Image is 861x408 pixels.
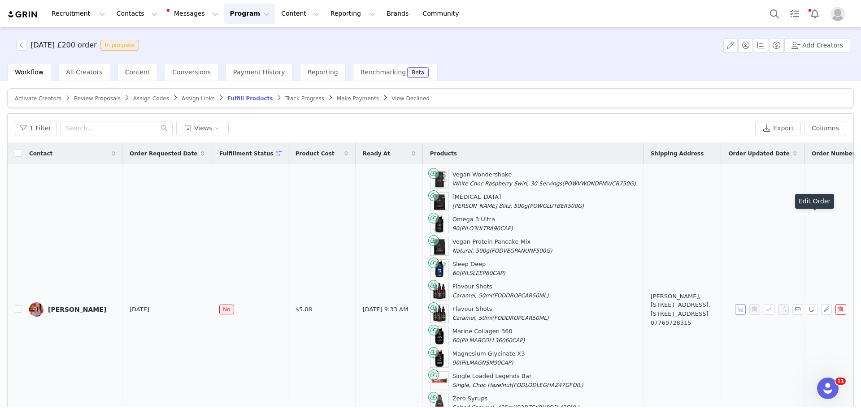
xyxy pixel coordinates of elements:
[161,125,167,131] i: icon: search
[233,69,285,76] span: Payment History
[459,360,513,366] span: (PILMAGNSM90CAP)
[562,180,636,187] span: (POWVWONDPMWCR750G)
[172,69,211,76] span: Conversions
[30,40,97,51] h3: [DATE] £200 order
[430,349,448,367] img: Product Image
[7,10,39,19] img: grin logo
[651,150,704,158] span: Shipping Address
[452,292,492,299] span: Caramel, 50ml
[363,150,390,158] span: Ready At
[430,282,448,300] img: Product Image
[755,121,801,135] button: Export
[452,282,549,300] div: Flavour Shots
[130,150,197,158] span: Order Requested Date
[15,121,57,135] button: 1 Filter
[795,194,834,209] div: Edit Order
[74,95,121,102] span: Review Proposals
[417,4,469,24] a: Community
[452,248,489,254] span: Natural, 500g
[452,170,636,188] div: Vegan Wondershake
[100,40,139,51] span: In progress
[805,4,825,24] button: Notifications
[785,4,804,24] a: Tasks
[452,260,505,277] div: Sleep Deep
[812,150,855,158] span: Order Number
[176,121,229,135] button: Views
[219,305,234,314] span: No
[130,305,149,314] span: [DATE]
[430,150,457,158] span: Products
[492,315,548,321] span: (FODDROPCAR50ML)
[430,260,448,278] img: Product Image
[125,69,150,76] span: Content
[337,95,379,102] span: Make Payments
[784,38,850,52] button: Add Creators
[452,349,525,367] div: Magnesium Glycinate X3
[831,7,845,21] img: placeholder-profile.jpg
[219,150,273,158] span: Fulfillment Status
[163,4,224,24] button: Messages
[361,69,406,76] span: Benchmarking
[452,180,562,187] span: White Choc Raspberry Swirl, 30 Servings
[381,4,417,24] a: Brands
[452,372,583,389] div: Single Loaded Legends Bar
[452,305,549,322] div: Flavour Shots
[430,327,448,345] img: Product Image
[224,4,275,24] button: Program
[296,150,335,158] span: Product Cost
[452,203,528,209] span: [PERSON_NAME] Blitz, 500g
[527,203,584,209] span: (POWGLUTBER500G)
[452,215,513,232] div: Omega 3 Ultra
[452,193,584,210] div: [MEDICAL_DATA]
[804,121,846,135] button: Columns
[46,4,111,24] button: Recruitment
[452,337,459,344] span: 60
[227,95,273,102] span: Fulfill Products
[825,7,854,21] button: Profile
[61,121,173,135] input: Search...
[765,4,784,24] button: Search
[430,305,448,322] img: Product Image
[48,306,106,313] div: [PERSON_NAME]
[133,95,169,102] span: Assign Codes
[285,95,324,102] span: Track Progress
[66,69,102,76] span: All Creators
[111,4,163,24] button: Contacts
[430,237,448,255] img: Product Image
[459,337,525,344] span: (PILMARCOLL36060CAP)
[182,95,215,102] span: Assign Links
[459,270,505,276] span: (PILSLEEP60CAP)
[430,372,448,390] img: Product Image
[511,382,583,388] span: (FODLODLEGHAZ47GFOIL)
[430,193,448,210] img: Product Image
[276,4,325,24] button: Content
[391,95,430,102] span: View Declined
[430,215,448,233] img: Product Image
[452,360,459,366] span: 90
[728,150,790,158] span: Order Updated Date
[15,95,61,102] span: Activate Creators
[651,292,714,327] div: [PERSON_NAME], [STREET_ADDRESS]. [STREET_ADDRESS]
[15,69,43,76] span: Workflow
[296,305,312,314] span: $5.08
[29,302,115,317] a: [PERSON_NAME]
[492,292,548,299] span: (FODDROPCAR50ML)
[452,270,459,276] span: 60
[452,315,492,321] span: Caramel, 50ml
[412,70,424,75] div: Beta
[452,327,525,344] div: Marine Collagen 360
[29,150,52,158] span: Contact
[459,225,513,232] span: (PILO3ULTRA90CAP)
[452,237,552,255] div: Vegan Protein Pancake Mix
[817,378,839,399] iframe: Intercom live chat
[489,248,552,254] span: (FODVEGPANUNF500G)
[452,225,459,232] span: 90
[792,304,807,315] span: Send Email
[430,170,448,188] img: Product Image
[16,40,143,51] span: [object Object]
[835,378,846,385] span: 11
[308,69,338,76] span: Reporting
[363,305,409,314] span: [DATE] 9:33 AM
[651,318,714,327] div: 07769728315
